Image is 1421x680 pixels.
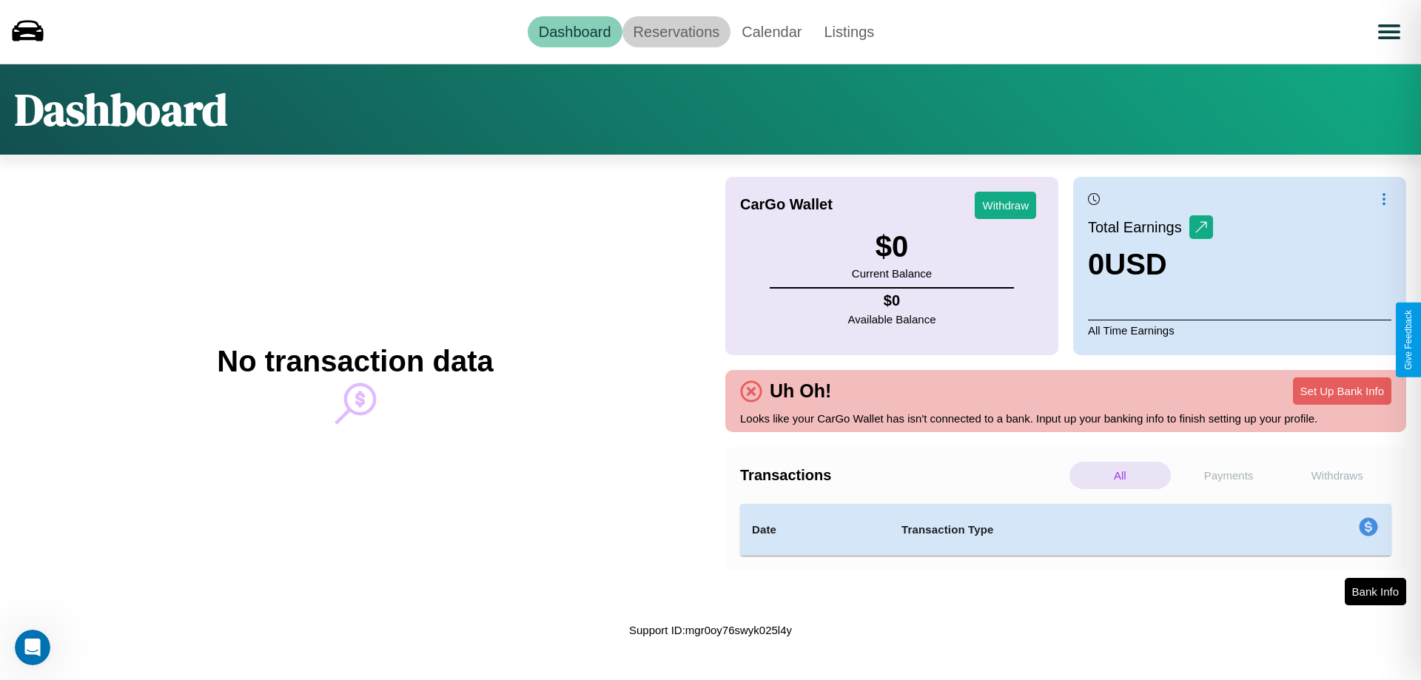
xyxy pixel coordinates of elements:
iframe: Intercom live chat [15,630,50,665]
p: Support ID: mgr0oy76swyk025l4y [629,620,792,640]
h4: $ 0 [848,292,936,309]
a: Dashboard [528,16,622,47]
table: simple table [740,504,1391,556]
h1: Dashboard [15,79,227,140]
p: Current Balance [852,263,932,283]
p: Payments [1178,462,1280,489]
h3: 0 USD [1088,248,1213,281]
p: Looks like your CarGo Wallet has isn't connected to a bank. Input up your banking info to finish ... [740,408,1391,428]
h3: $ 0 [852,230,932,263]
a: Listings [813,16,885,47]
p: All [1069,462,1171,489]
button: Set Up Bank Info [1293,377,1391,405]
h4: Uh Oh! [762,380,839,402]
button: Withdraw [975,192,1036,219]
a: Reservations [622,16,731,47]
a: Calendar [730,16,813,47]
div: Give Feedback [1403,310,1414,370]
h4: Transaction Type [901,521,1237,539]
h4: Date [752,521,878,539]
button: Bank Info [1345,578,1406,605]
h4: CarGo Wallet [740,196,833,213]
button: Open menu [1368,11,1410,53]
h2: No transaction data [217,345,493,378]
p: Withdraws [1286,462,1388,489]
p: All Time Earnings [1088,320,1391,340]
p: Total Earnings [1088,214,1189,240]
h4: Transactions [740,467,1066,484]
p: Available Balance [848,309,936,329]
